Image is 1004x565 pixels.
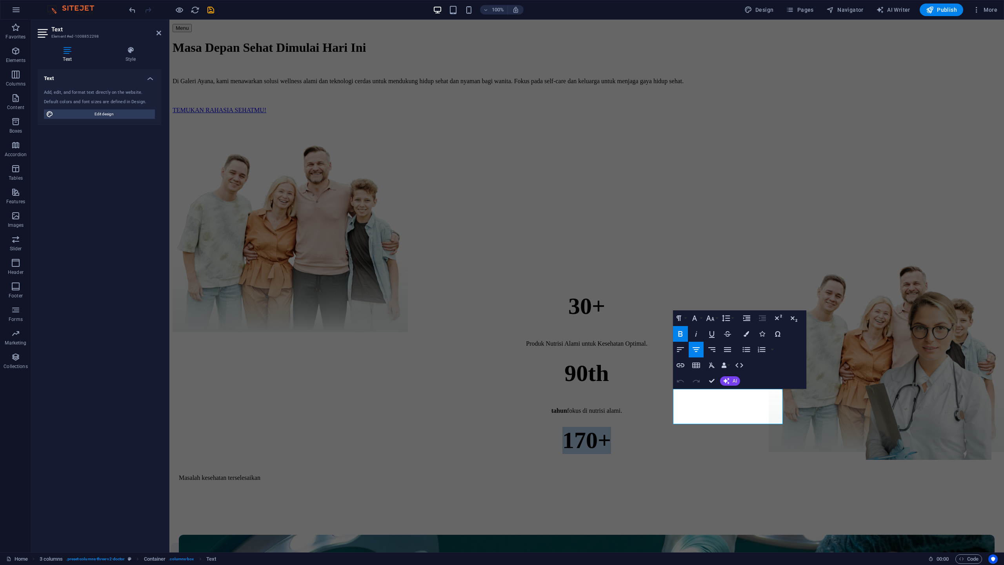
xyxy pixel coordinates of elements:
[771,310,786,326] button: Superscript
[786,6,813,14] span: Pages
[38,69,161,83] h4: Text
[704,373,719,389] button: Confirm (⌘+⏎)
[480,5,508,15] button: 100%
[770,326,785,342] button: Special Characters
[56,109,153,119] span: Edit design
[673,310,688,326] button: Paragraph Format
[44,89,155,96] div: Add, edit, and format text directly on the website.
[51,26,161,33] h2: Text
[689,310,704,326] button: Font Family
[689,326,704,342] button: Italic (⌘I)
[40,554,216,564] nav: breadcrumb
[689,357,704,373] button: Insert Table
[206,5,215,15] i: Save (Ctrl+S)
[6,554,28,564] a: Click to cancel selection. Double-click to open Pages
[739,326,754,342] button: Colors
[741,4,777,16] div: Design (Ctrl+Alt+Y)
[206,5,215,15] button: save
[754,342,769,357] button: Ordered List
[190,5,200,15] button: reload
[4,363,27,370] p: Collections
[5,340,26,346] p: Marketing
[10,246,22,252] p: Slider
[9,175,23,181] p: Tables
[720,342,735,357] button: Align Justify
[6,57,26,64] p: Elements
[928,554,949,564] h6: Session time
[741,4,777,16] button: Design
[744,6,774,14] span: Design
[40,554,63,564] span: Click to select. Double-click to edit
[823,4,867,16] button: Navigator
[704,326,719,342] button: Underline (⌘U)
[9,293,23,299] p: Footer
[988,554,998,564] button: Usercentrics
[7,104,24,111] p: Content
[45,5,104,15] img: Editor Logo
[959,554,979,564] span: Code
[937,554,949,564] span: 00 00
[689,373,704,389] button: Redo (⌘⇧Z)
[66,554,125,564] span: . preset-columns-three-v2-doctor
[5,34,25,40] p: Favorites
[144,554,166,564] span: Click to select. Double-click to edit
[8,269,24,275] p: Header
[739,342,754,357] button: Unordered List
[6,199,25,205] p: Features
[733,379,737,383] span: AI
[393,408,442,434] strong: 170+
[9,316,23,323] p: Forms
[720,376,740,386] button: AI
[926,6,957,14] span: Publish
[942,556,943,562] span: :
[128,557,131,561] i: This element is a customizable preset
[720,357,731,373] button: Data Bindings
[673,342,688,357] button: Align Left
[732,357,747,373] button: HTML
[755,310,770,326] button: Decrease Indent
[739,310,754,326] button: Increase Indent
[769,342,775,357] button: Ordered List
[786,310,801,326] button: Subscript
[51,33,146,40] h3: Element #ed-1008852298
[826,6,864,14] span: Navigator
[673,373,688,389] button: Undo (⌘Z)
[689,342,704,357] button: Align Center
[492,5,504,15] h6: 100%
[9,128,22,134] p: Boxes
[128,5,137,15] i: Undo: Change text (Ctrl+Z)
[755,326,769,342] button: Icons
[783,4,817,16] button: Pages
[100,46,161,63] h4: Style
[873,4,913,16] button: AI Writer
[191,5,200,15] i: Reload page
[704,342,719,357] button: Align Right
[973,6,997,14] span: More
[512,6,519,13] i: On resize automatically adjust zoom level to fit chosen device.
[8,222,24,228] p: Images
[673,326,688,342] button: Bold (⌘B)
[6,81,25,87] p: Columns
[44,109,155,119] button: Edit design
[704,357,719,373] button: Clear Formatting
[704,310,719,326] button: Font Size
[955,554,982,564] button: Code
[969,4,1000,16] button: More
[720,310,735,326] button: Line Height
[920,4,963,16] button: Publish
[5,151,27,158] p: Accordion
[44,99,155,106] div: Default colors and font sizes are defined in Design.
[720,326,735,342] button: Strikethrough
[169,554,194,564] span: . columns-box
[206,554,216,564] span: Click to select. Double-click to edit
[673,357,688,373] button: Insert Link
[38,46,100,63] h4: Text
[876,6,910,14] span: AI Writer
[127,5,137,15] button: undo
